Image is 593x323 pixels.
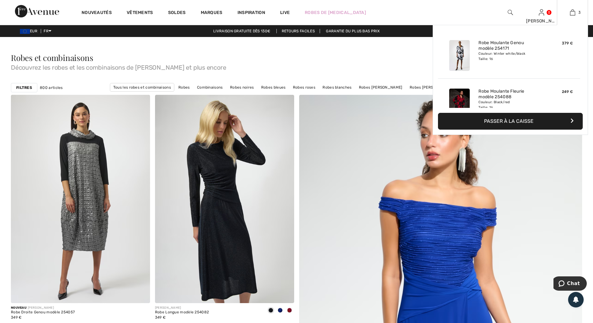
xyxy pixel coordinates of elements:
[539,9,544,16] img: Mes infos
[276,29,320,33] a: Retours faciles
[407,83,456,91] a: Robes [PERSON_NAME]
[438,113,583,130] button: Passer à la caisse
[258,83,289,91] a: Robes bleues
[275,306,285,316] div: Royal Sapphire 163
[11,306,75,310] div: [PERSON_NAME]
[238,10,265,16] span: Inspiration
[40,85,63,90] span: 800 articles
[175,83,193,91] a: Robes
[508,9,513,16] img: recherche
[155,306,209,310] div: [PERSON_NAME]
[11,62,582,71] span: Découvrez les robes et les combinaisons de [PERSON_NAME] et plus encore
[155,315,166,320] span: 349 €
[44,29,51,33] span: FR
[82,10,112,16] a: Nouveautés
[127,10,153,16] a: Vêtements
[11,310,75,315] div: Robe Droite Genou modèle 254057
[570,9,575,16] img: Mon panier
[578,10,581,15] span: 3
[208,29,275,33] a: Livraison gratuite dès 130€
[227,83,257,91] a: Robes noires
[290,83,318,91] a: Robes roses
[449,89,470,119] img: Robe Moulante Fleurie modèle 254088
[11,95,150,303] img: Robe Droite Genou modèle 254057. Pewter/black
[194,83,226,91] a: Combinaisons
[562,41,573,45] span: 379 €
[201,10,223,16] a: Marques
[266,306,275,316] div: Black
[305,9,366,16] a: Robes de [MEDICAL_DATA]
[110,83,174,92] a: Tous les robes et combinaisons
[168,10,186,16] a: Soldes
[155,95,294,303] img: Robe Longue modèle 254082. Noir
[478,51,540,61] div: Couleur: Winter white/black Taille: 16
[16,85,32,90] strong: Filtres
[553,276,587,292] iframe: Ouvre un widget dans lequel vous pouvez chatter avec l’un de nos agents
[557,9,588,16] a: 3
[20,29,40,33] span: EUR
[526,18,557,24] div: [PERSON_NAME]
[356,83,406,91] a: Robes [PERSON_NAME]
[562,90,573,94] span: 249 €
[11,52,93,63] span: Robes et combinaisons
[155,310,209,315] div: Robe Longue modèle 254082
[478,89,540,100] a: Robe Moulante Fleurie modèle 254088
[478,40,540,51] a: Robe Moulante Genou modèle 254171
[11,315,22,320] span: 349 €
[20,29,30,34] img: Euro
[321,29,385,33] a: Garantie du plus bas prix
[11,306,26,310] span: Nouveau
[15,5,59,17] img: 1ère Avenue
[285,306,294,316] div: Deep cherry
[319,83,355,91] a: Robes blanches
[449,40,470,71] img: Robe Moulante Genou modèle 254171
[539,9,544,15] a: Se connecter
[280,9,290,16] a: Live
[478,100,540,110] div: Couleur: Black/red Taille: 16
